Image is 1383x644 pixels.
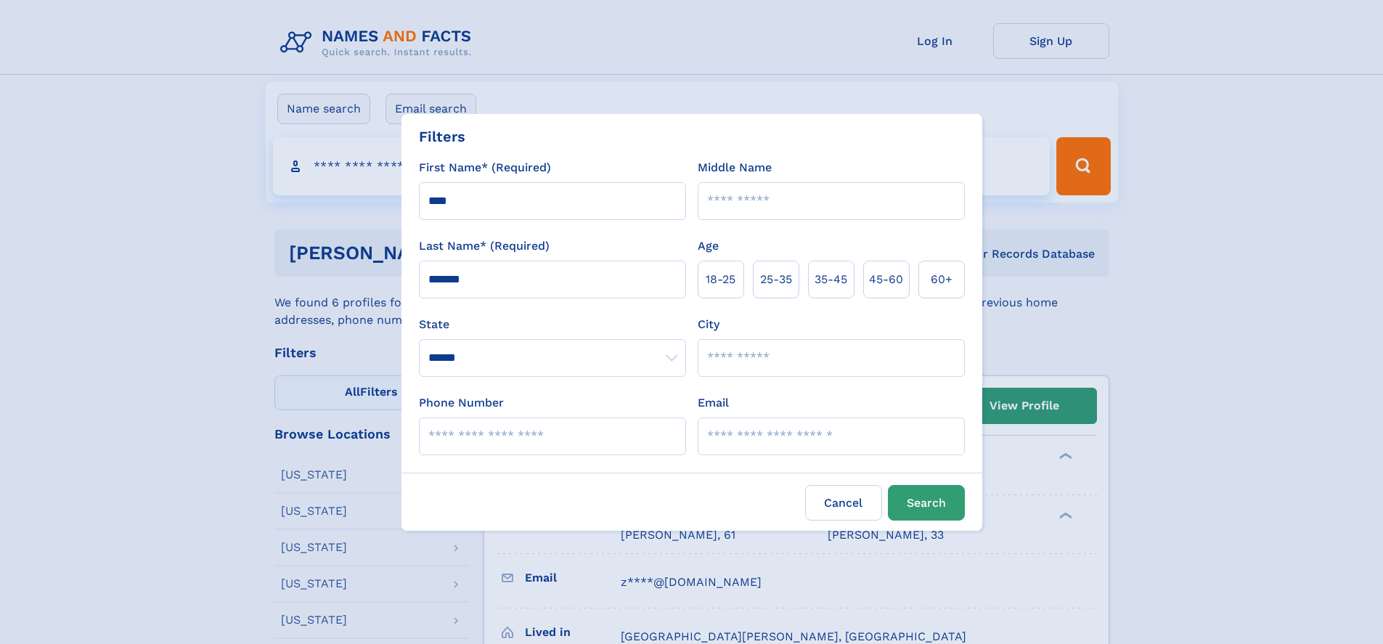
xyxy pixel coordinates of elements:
[698,316,719,333] label: City
[419,316,686,333] label: State
[419,237,550,255] label: Last Name* (Required)
[698,237,719,255] label: Age
[805,485,882,521] label: Cancel
[815,271,847,288] span: 35‑45
[706,271,735,288] span: 18‑25
[419,159,551,176] label: First Name* (Required)
[869,271,903,288] span: 45‑60
[888,485,965,521] button: Search
[419,394,504,412] label: Phone Number
[760,271,792,288] span: 25‑35
[419,126,465,147] div: Filters
[931,271,952,288] span: 60+
[698,394,729,412] label: Email
[698,159,772,176] label: Middle Name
